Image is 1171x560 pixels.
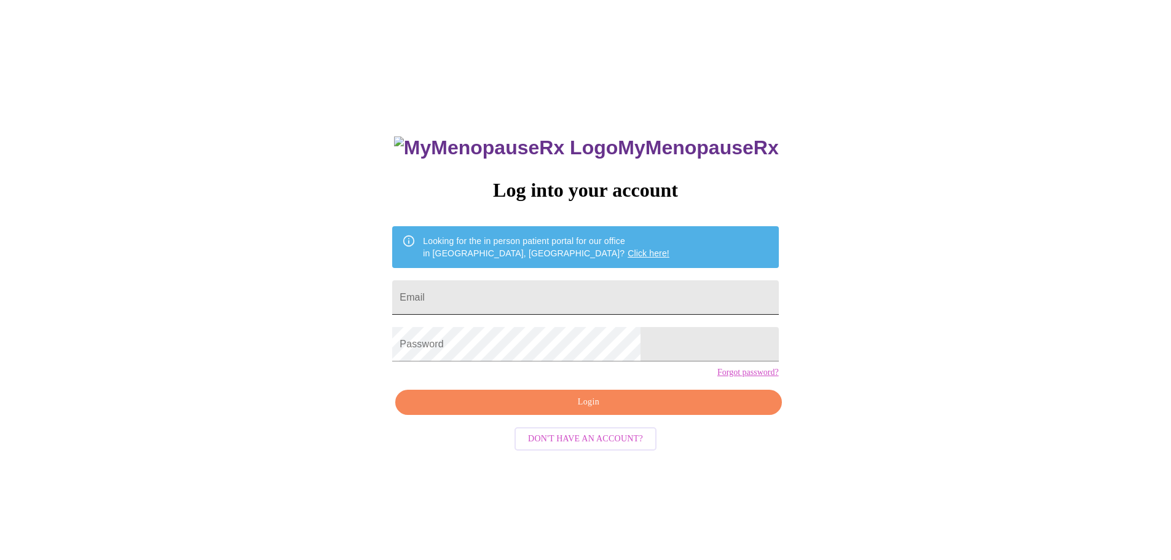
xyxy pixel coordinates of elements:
button: Login [395,390,781,415]
span: Don't have an account? [528,432,643,447]
a: Don't have an account? [511,433,660,443]
a: Click here! [628,248,669,258]
span: Login [409,395,767,410]
a: Forgot password? [717,368,779,377]
button: Don't have an account? [515,427,656,451]
div: Looking for the in person patient portal for our office in [GEOGRAPHIC_DATA], [GEOGRAPHIC_DATA]? [423,230,669,264]
h3: MyMenopauseRx [394,136,779,159]
h3: Log into your account [392,179,778,202]
img: MyMenopauseRx Logo [394,136,618,159]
